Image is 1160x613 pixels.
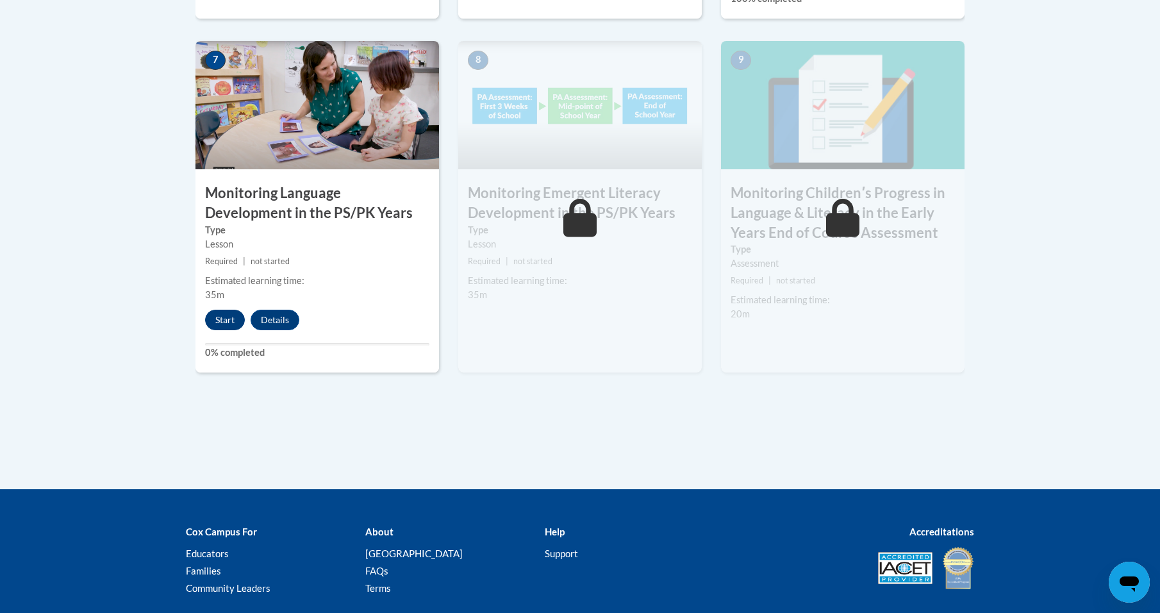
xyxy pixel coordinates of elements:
[1109,562,1150,603] iframe: Button to launch messaging window
[186,548,229,559] a: Educators
[878,552,932,584] img: Accredited IACET® Provider
[731,293,955,307] div: Estimated learning time:
[776,276,815,285] span: not started
[251,256,290,266] span: not started
[186,565,221,576] a: Families
[195,41,439,169] img: Course Image
[205,274,429,288] div: Estimated learning time:
[468,274,692,288] div: Estimated learning time:
[205,223,429,237] label: Type
[545,526,565,537] b: Help
[365,565,388,576] a: FAQs
[458,41,702,169] img: Course Image
[205,289,224,300] span: 35m
[468,51,488,70] span: 8
[365,526,394,537] b: About
[243,256,245,266] span: |
[205,256,238,266] span: Required
[506,256,508,266] span: |
[205,310,245,330] button: Start
[468,289,487,300] span: 35m
[731,276,763,285] span: Required
[468,256,501,266] span: Required
[205,346,429,360] label: 0% completed
[731,308,750,319] span: 20m
[186,582,270,594] a: Community Leaders
[731,51,751,70] span: 9
[731,242,955,256] label: Type
[942,546,974,591] img: IDA® Accredited
[513,256,552,266] span: not started
[365,582,391,594] a: Terms
[205,51,226,70] span: 7
[721,183,965,242] h3: Monitoring Childrenʹs Progress in Language & Literacy in the Early Years End of Course Assessment
[186,526,257,537] b: Cox Campus For
[468,223,692,237] label: Type
[195,183,439,223] h3: Monitoring Language Development in the PS/PK Years
[251,310,299,330] button: Details
[365,548,463,559] a: [GEOGRAPHIC_DATA]
[545,548,578,559] a: Support
[909,526,974,537] b: Accreditations
[458,183,702,223] h3: Monitoring Emergent Literacy Development in the PS/PK Years
[468,237,692,251] div: Lesson
[721,41,965,169] img: Course Image
[768,276,771,285] span: |
[205,237,429,251] div: Lesson
[731,256,955,271] div: Assessment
